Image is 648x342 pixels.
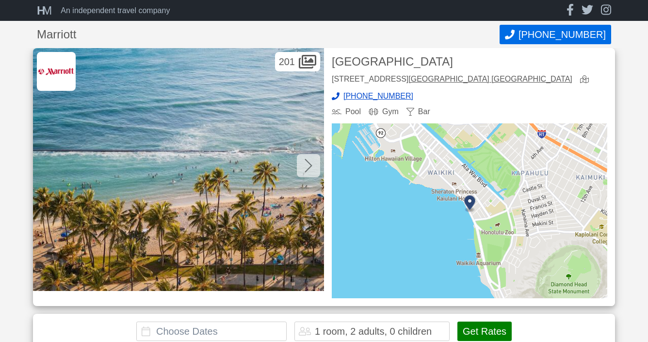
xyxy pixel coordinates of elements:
span: H [37,4,42,17]
a: [GEOGRAPHIC_DATA] [GEOGRAPHIC_DATA] [408,75,572,83]
a: twitter [582,4,593,17]
button: Get Rates [457,322,512,341]
img: Marriott [37,52,76,91]
span: M [42,4,49,17]
a: HM [37,5,57,17]
button: Call [500,25,611,44]
input: Choose Dates [136,322,287,341]
h2: [GEOGRAPHIC_DATA] [332,56,607,68]
a: instagram [601,4,611,17]
div: [STREET_ADDRESS] [332,75,572,85]
img: map [332,123,607,298]
span: [PHONE_NUMBER] [343,92,413,100]
h1: Marriott [37,29,500,40]
div: 1 room, 2 adults, 0 children [315,326,432,336]
div: An independent travel company [61,7,170,15]
span: [PHONE_NUMBER] [518,29,606,40]
a: view map [580,75,593,85]
div: 201 [275,52,320,71]
div: Gym [369,108,399,116]
a: facebook [567,4,574,17]
div: Bar [406,108,430,116]
div: Pool [332,108,361,116]
img: Featured [33,48,324,291]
